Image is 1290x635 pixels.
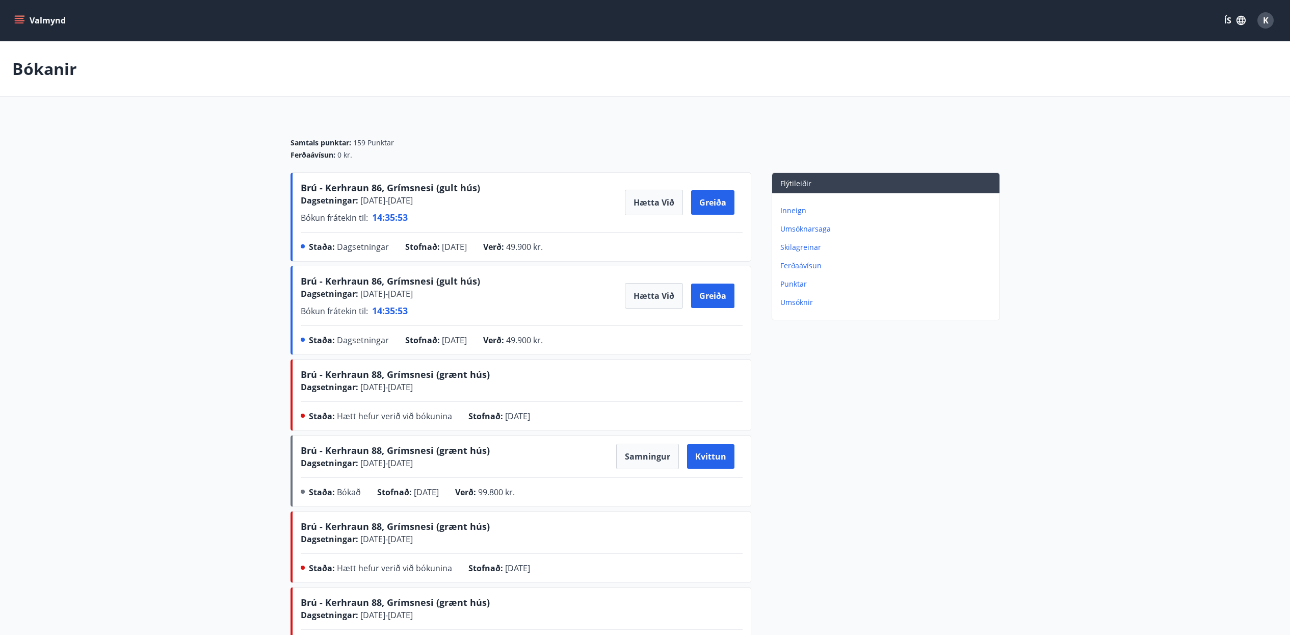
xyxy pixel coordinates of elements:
span: Dagsetningar : [301,534,358,545]
span: Dagsetningar [337,335,389,346]
span: 35 : [385,211,398,223]
button: K [1253,8,1278,33]
span: [DATE] [442,335,467,346]
span: Staða : [309,241,335,252]
span: Staða : [309,563,335,574]
span: 14 : [372,211,385,223]
span: [DATE] - [DATE] [358,458,413,469]
span: Samtals punktar : [291,138,351,148]
span: Stofnað : [468,563,503,574]
span: Ferðaávísun : [291,150,335,160]
span: Dagsetningar : [301,458,358,469]
span: Brú - Kerhraun 88, Grímsnesi (grænt hús) [301,596,490,608]
p: Ferðaávísun [780,261,995,271]
span: Verð : [455,487,476,498]
span: Brú - Kerhraun 88, Grímsnesi (grænt hús) [301,520,490,532]
span: Dagsetningar : [301,609,358,621]
span: 49.900 kr. [506,335,543,346]
span: Dagsetningar [337,241,389,252]
button: Hætta við [625,190,683,215]
span: Flýtileiðir [780,179,811,188]
span: Hætt hefur verið við bókunina [337,563,452,574]
button: ÍS [1219,11,1251,30]
span: Hætt hefur verið við bókunina [337,411,452,422]
span: [DATE] - [DATE] [358,534,413,545]
span: Brú - Kerhraun 86, Grímsnesi (gult hús) [301,275,480,287]
span: Verð : [483,241,504,252]
span: [DATE] [414,487,439,498]
span: 53 [398,304,408,317]
span: Bókað [337,487,361,498]
span: [DATE] [442,241,467,252]
span: [DATE] - [DATE] [358,609,413,621]
span: [DATE] - [DATE] [358,288,413,299]
p: Bókanir [12,58,77,80]
p: Inneign [780,206,995,216]
span: Staða : [309,487,335,498]
span: [DATE] [505,563,530,574]
button: Kvittun [687,444,734,469]
span: 99.800 kr. [478,487,515,498]
p: Umsóknir [780,297,995,308]
span: Dagsetningar : [301,195,358,206]
span: 35 : [385,304,398,317]
p: Skilagreinar [780,242,995,252]
span: [DATE] - [DATE] [358,195,413,206]
p: Punktar [780,279,995,289]
span: Brú - Kerhraun 86, Grímsnesi (gult hús) [301,182,480,194]
button: menu [12,11,70,30]
span: Dagsetningar : [301,288,358,299]
button: Hætta við [625,283,683,309]
span: K [1263,15,1269,26]
span: Stofnað : [377,487,412,498]
span: Dagsetningar : [301,382,358,393]
span: Staða : [309,411,335,422]
span: Bókun frátekin til : [301,212,368,224]
span: 49.900 kr. [506,241,543,252]
span: Brú - Kerhraun 88, Grímsnesi (grænt hús) [301,444,490,456]
span: Bókun frátekin til : [301,305,368,317]
span: Stofnað : [468,411,503,422]
span: 159 Punktar [353,138,394,148]
span: Verð : [483,335,504,346]
p: Umsóknarsaga [780,224,995,234]
span: 0 kr. [337,150,352,160]
button: Greiða [691,284,734,308]
span: [DATE] [505,411,530,422]
span: Stofnað : [405,335,440,346]
button: Greiða [691,190,734,215]
span: Staða : [309,335,335,346]
span: Stofnað : [405,241,440,252]
button: Samningur [616,444,679,469]
span: 14 : [372,304,385,317]
span: [DATE] - [DATE] [358,382,413,393]
span: Brú - Kerhraun 88, Grímsnesi (grænt hús) [301,368,490,380]
span: 53 [398,211,408,223]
